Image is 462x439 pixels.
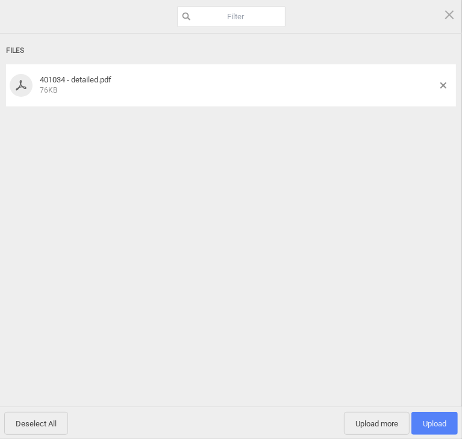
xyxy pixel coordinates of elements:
span: Click here or hit ESC to close picker [443,8,456,21]
span: Deselect All [4,412,68,435]
span: Upload [411,412,458,435]
span: 76KB [40,86,57,94]
input: Filter [177,6,286,27]
span: 401034 - detailed.pdf [40,75,111,84]
div: 401034 - detailed.pdf [36,75,440,95]
span: Upload [423,419,446,428]
span: Upload more [344,412,410,435]
div: Files [6,40,456,62]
